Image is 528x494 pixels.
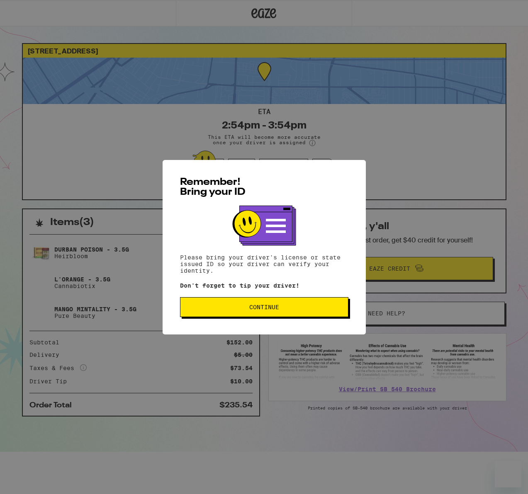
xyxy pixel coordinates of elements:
[249,304,279,310] span: Continue
[180,177,246,197] span: Remember! Bring your ID
[180,254,348,274] p: Please bring your driver's license or state issued ID so your driver can verify your identity.
[180,297,348,317] button: Continue
[495,461,521,487] iframe: Button to launch messaging window
[180,282,348,289] p: Don't forget to tip your driver!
